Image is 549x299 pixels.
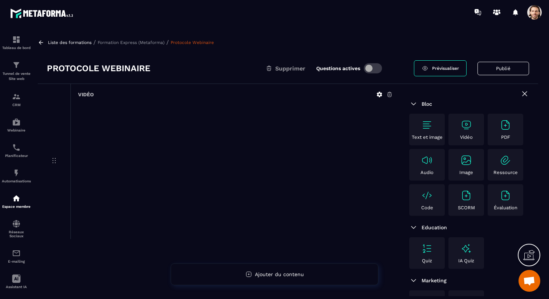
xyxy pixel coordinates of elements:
[2,87,31,112] a: formationformationCRM
[458,205,475,210] p: SCORM
[518,270,540,292] div: Ouvrir le chat
[12,143,21,152] img: scheduler
[494,205,517,210] p: Évaluation
[166,39,169,46] span: /
[93,39,96,46] span: /
[12,219,21,228] img: social-network
[275,65,305,72] span: Supprimer
[78,92,94,97] h6: Vidéo
[2,128,31,132] p: Webinaire
[2,285,31,289] p: Assistant IA
[500,190,511,201] img: text-image no-wrap
[2,154,31,158] p: Planificateur
[421,154,433,166] img: text-image no-wrap
[422,225,447,230] span: Education
[422,101,432,107] span: Bloc
[421,205,433,210] p: Code
[2,103,31,107] p: CRM
[2,163,31,189] a: automationsautomationsAutomatisations
[12,249,21,258] img: email
[98,40,164,45] a: Formation Express (Metaforma)
[432,66,459,71] span: Prévisualiser
[409,223,418,232] img: arrow-down
[459,170,473,175] p: Image
[421,243,433,254] img: text-image no-wrap
[171,40,214,45] a: Protocole Webinaire
[12,35,21,44] img: formation
[2,243,31,269] a: emailemailE-mailing
[409,100,418,108] img: arrow-down
[420,170,434,175] p: Audio
[12,118,21,126] img: automations
[2,30,31,55] a: formationformationTableau de bord
[47,62,150,74] h3: Protocole Webinaire
[460,243,472,254] img: text-image
[12,61,21,69] img: formation
[500,119,511,131] img: text-image no-wrap
[422,278,447,283] span: Marketing
[501,134,510,140] p: PDF
[2,179,31,183] p: Automatisations
[255,271,304,277] span: Ajouter du contenu
[460,154,472,166] img: text-image no-wrap
[2,71,31,81] p: Tunnel de vente Site web
[2,214,31,243] a: social-networksocial-networkRéseaux Sociaux
[12,194,21,203] img: automations
[460,134,473,140] p: Vidéo
[477,62,529,75] button: Publié
[412,134,443,140] p: Text et image
[409,276,418,285] img: arrow-down
[500,154,511,166] img: text-image no-wrap
[2,112,31,138] a: automationsautomationsWebinaire
[414,60,467,76] a: Prévisualiser
[2,189,31,214] a: automationsautomationsEspace membre
[422,258,432,263] p: Quiz
[493,170,518,175] p: Ressource
[421,190,433,201] img: text-image no-wrap
[10,7,76,20] img: logo
[458,258,474,263] p: IA Quiz
[421,119,433,131] img: text-image no-wrap
[2,230,31,238] p: Réseaux Sociaux
[12,92,21,101] img: formation
[460,190,472,201] img: text-image no-wrap
[316,65,360,71] label: Questions actives
[460,119,472,131] img: text-image no-wrap
[12,169,21,177] img: automations
[2,205,31,209] p: Espace membre
[48,40,91,45] a: Liste des formations
[2,269,31,294] a: Assistant IA
[2,138,31,163] a: schedulerschedulerPlanificateur
[2,46,31,50] p: Tableau de bord
[2,259,31,263] p: E-mailing
[2,55,31,87] a: formationformationTunnel de vente Site web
